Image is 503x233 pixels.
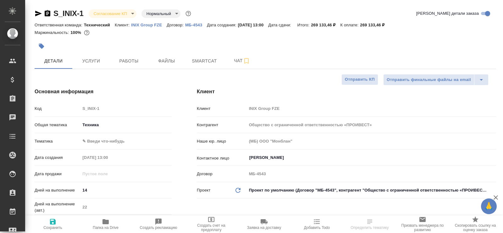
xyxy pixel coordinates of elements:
[481,198,497,214] button: 🙏
[449,215,502,233] button: Скопировать ссылку на оценку заказа
[80,186,172,195] input: ✎ Введи что-нибудь
[387,76,471,84] span: Отправить финальные файлы на email
[76,57,106,65] span: Услуги
[185,23,207,27] p: МБ-4543
[247,137,496,146] input: Пустое поле
[167,23,185,27] p: Договор:
[89,9,136,18] div: Согласование КП
[247,120,496,129] input: Пустое поле
[44,10,51,17] button: Скопировать ссылку
[26,215,79,233] button: Сохранить
[35,23,84,27] p: Ответственная команда:
[35,30,70,35] p: Маржинальность:
[132,215,185,233] button: Создать рекламацию
[80,136,172,147] div: ✎ Введи что-нибудь
[131,22,167,27] a: INIX Group FZE
[396,215,449,233] button: Призвать менеджера по развитию
[82,138,164,144] div: ✎ Введи что-нибудь
[83,29,91,37] button: 0.00 RUB;
[345,76,375,83] span: Отправить КП
[80,169,135,178] input: Пустое поле
[35,88,172,95] h4: Основная информация
[38,57,69,65] span: Детали
[115,23,131,27] p: Клиент:
[35,171,80,177] p: Дата продажи
[238,23,268,27] p: [DATE] 13:00
[383,74,489,85] div: split button
[35,39,48,53] button: Добавить тэг
[189,223,234,232] span: Создать счет на предоплату
[92,11,129,16] button: Согласование КП
[43,225,62,230] span: Сохранить
[152,57,182,65] span: Файлы
[114,57,144,65] span: Работы
[351,225,389,230] span: Определить тематику
[340,23,360,27] p: К оплате:
[35,154,80,161] p: Дата создания
[247,225,281,230] span: Заявка на доставку
[453,223,498,232] span: Скопировать ссылку на оценку заказа
[311,23,340,27] p: 269 133,46 ₽
[493,157,494,158] button: Open
[290,215,343,233] button: Добавить Todo
[35,10,42,17] button: Скопировать ссылку для ЯМессенджера
[304,225,330,230] span: Добавить Todo
[247,104,496,113] input: Пустое поле
[93,225,119,230] span: Папка на Drive
[141,9,180,18] div: Согласование КП
[197,155,247,161] p: Контактное лицо
[197,88,496,95] h4: Клиент
[247,185,496,196] div: Проект по умолчанию (Договор "МБ-4543", контрагент "Общество с ограниченной ответственностью «ПРО...
[80,153,135,162] input: Пустое поле
[189,57,219,65] span: Smartcat
[197,106,247,112] p: Клиент
[35,122,80,128] p: Общая тематика
[185,22,207,27] a: МБ-4543
[184,9,192,18] button: Доп статусы указывают на важность/срочность заказа
[84,23,115,27] p: Технический
[197,187,211,193] p: Проект
[53,9,84,18] a: S_INIX-1
[341,74,378,85] button: Отправить КП
[140,225,177,230] span: Создать рекламацию
[131,23,167,27] p: INIX Group FZE
[297,23,311,27] p: Итого:
[145,11,173,16] button: Нормальный
[185,215,238,233] button: Создать счет на предоплату
[243,57,250,65] svg: Подписаться
[227,57,257,65] span: Чат
[238,215,290,233] button: Заявка на доставку
[35,187,80,193] p: Дней на выполнение
[80,120,172,130] div: Техника
[80,104,172,113] input: Пустое поле
[197,171,247,177] p: Договор
[79,215,132,233] button: Папка на Drive
[35,106,80,112] p: Код
[484,200,494,213] span: 🙏
[360,23,389,27] p: 269 133,46 ₽
[207,23,238,27] p: Дата создания:
[197,122,247,128] p: Контрагент
[70,30,83,35] p: 100%
[416,10,479,17] span: [PERSON_NAME] детали заказа
[247,169,496,178] input: Пустое поле
[400,223,445,232] span: Призвать менеджера по развитию
[383,74,474,85] button: Отправить финальные файлы на email
[197,138,247,144] p: Наше юр. лицо
[35,138,80,144] p: Тематика
[268,23,292,27] p: Дата сдачи:
[35,201,80,214] p: Дней на выполнение (авт.)
[80,203,172,212] input: Пустое поле
[343,215,396,233] button: Определить тематику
